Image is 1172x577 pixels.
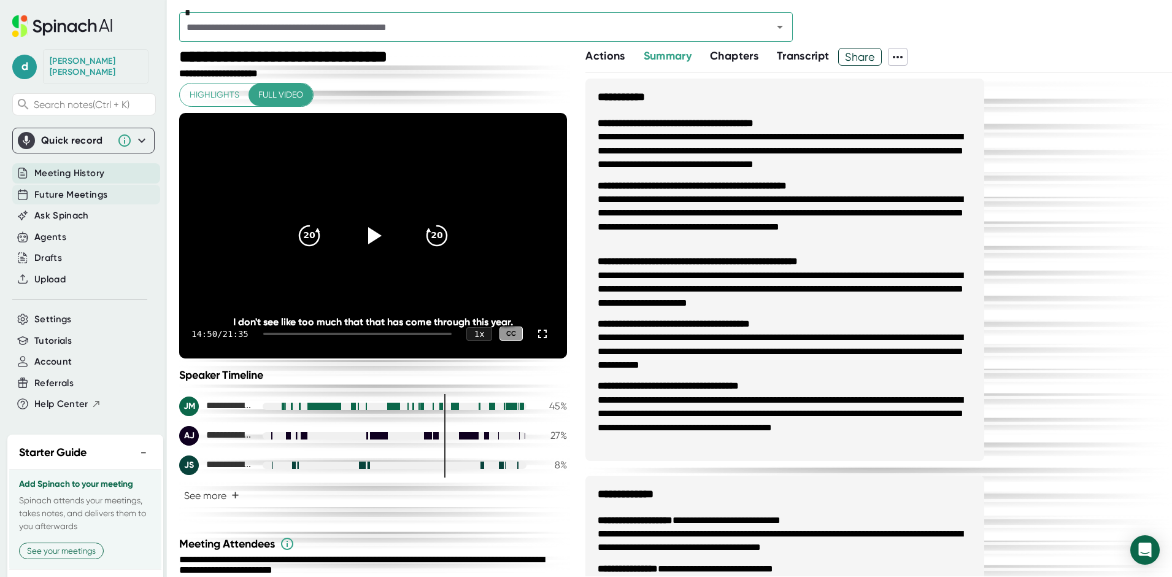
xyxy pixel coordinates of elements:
div: JM [179,397,199,416]
button: Summary [644,48,692,64]
span: Transcript [777,49,830,63]
button: Open [771,18,788,36]
span: + [231,490,239,500]
button: Future Meetings [34,188,107,202]
div: Quick record [18,128,149,153]
span: Search notes (Ctrl + K) [34,99,152,110]
button: Account [34,355,72,369]
span: d [12,55,37,79]
button: See your meetings [19,543,104,559]
h3: Add Spinach to your meeting [19,479,152,489]
div: JS [179,455,199,475]
p: Spinach attends your meetings, takes notes, and delivers them to you afterwards [19,494,152,533]
span: Actions [585,49,625,63]
span: Help Center [34,397,88,411]
div: Speaker Timeline [179,368,567,382]
div: Quick record [41,134,111,147]
button: Highlights [180,83,249,106]
span: Chapters [710,49,758,63]
button: Actions [585,48,625,64]
span: Full video [258,87,303,103]
button: Drafts [34,251,62,265]
button: Help Center [34,397,101,411]
button: Share [838,48,882,66]
button: Settings [34,312,72,327]
button: See more+ [179,485,244,506]
div: Jordan Mcknight [179,397,253,416]
div: 45 % [536,400,567,412]
button: Ask Spinach [34,209,89,223]
button: Chapters [710,48,758,64]
div: Jeff Schauble [179,455,253,475]
button: − [136,444,152,462]
button: Meeting History [34,166,104,180]
div: CC [499,327,523,341]
button: Upload [34,273,66,287]
button: Tutorials [34,334,72,348]
h2: Starter Guide [19,444,87,461]
div: Meeting Attendees [179,536,570,551]
button: Transcript [777,48,830,64]
div: 8 % [536,459,567,471]
div: 1 x [466,327,492,341]
button: Agents [34,230,66,244]
button: Full video [249,83,313,106]
div: Open Intercom Messenger [1130,535,1160,565]
span: Share [839,46,881,68]
span: Summary [644,49,692,63]
div: 27 % [536,430,567,441]
div: Ashley Geyer Jones [179,426,253,446]
span: Highlights [190,87,239,103]
div: I don't see like too much that that has come through this year. [218,316,528,328]
div: 14:50 / 21:35 [191,329,249,339]
div: David Nava [50,56,142,77]
button: Referrals [34,376,74,390]
div: AJ [179,426,199,446]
